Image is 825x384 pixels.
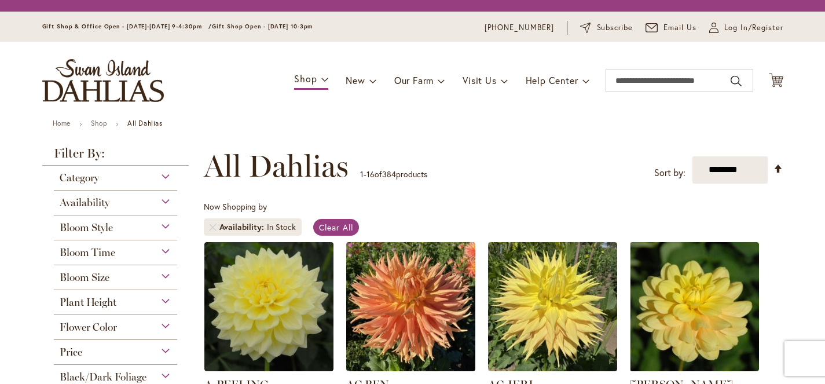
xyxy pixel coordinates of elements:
strong: Filter By: [42,147,189,166]
a: Shop [91,119,107,127]
span: Our Farm [394,74,434,86]
span: Help Center [526,74,578,86]
span: Availability [219,221,267,233]
a: Clear All [313,219,359,236]
span: 384 [382,169,396,180]
strong: All Dahlias [127,119,163,127]
a: AC Jeri [488,363,617,374]
a: store logo [42,59,164,102]
span: Bloom Size [60,271,109,284]
a: Remove Availability In Stock [210,224,217,231]
span: Subscribe [597,22,633,34]
img: AC BEN [346,242,475,371]
p: - of products [360,165,427,184]
a: [PHONE_NUMBER] [485,22,555,34]
span: Availability [60,196,109,209]
img: AC Jeri [488,242,617,371]
span: 1 [360,169,364,180]
span: Gift Shop & Office Open - [DATE]-[DATE] 9-4:30pm / [42,23,212,30]
span: Gift Shop Open - [DATE] 10-3pm [212,23,313,30]
a: A-Peeling [204,363,333,374]
span: Plant Height [60,296,116,309]
span: All Dahlias [204,149,349,184]
button: Search [731,72,741,90]
span: Price [60,346,82,359]
a: Email Us [646,22,696,34]
img: AHOY MATEY [630,242,759,371]
label: Sort by: [654,162,685,184]
a: AC BEN [346,363,475,374]
img: A-Peeling [204,242,333,371]
span: Log In/Register [724,22,783,34]
a: Home [53,119,71,127]
span: Flower Color [60,321,117,334]
div: In Stock [267,221,296,233]
span: Email Us [663,22,696,34]
span: Category [60,171,99,184]
span: Black/Dark Foliage [60,371,146,383]
span: Now Shopping by [204,201,267,212]
span: Shop [294,72,317,85]
span: New [346,74,365,86]
a: Subscribe [580,22,633,34]
span: Bloom Time [60,246,115,259]
span: 16 [366,169,375,180]
a: AHOY MATEY [630,363,759,374]
a: Log In/Register [709,22,783,34]
span: Clear All [319,222,353,233]
span: Visit Us [463,74,496,86]
span: Bloom Style [60,221,113,234]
